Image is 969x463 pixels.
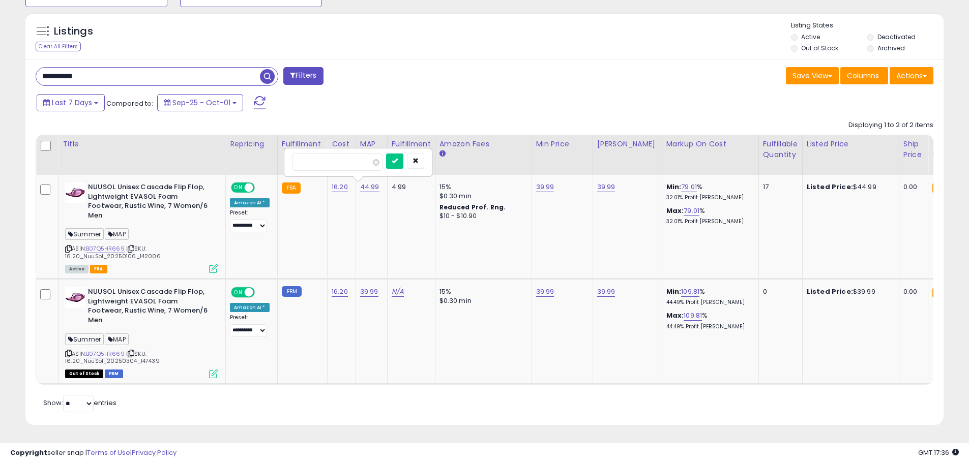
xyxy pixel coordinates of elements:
button: Last 7 Days [37,94,105,111]
div: $44.99 [807,182,891,192]
a: 39.99 [597,182,615,192]
img: 41lC5wYvQDS._SL40_.jpg [65,182,85,203]
span: MAP [105,333,129,345]
span: ON [232,183,245,192]
div: 15% [439,287,524,296]
h5: Listings [54,24,93,39]
p: 44.49% Profit [PERSON_NAME] [666,299,751,306]
p: 32.01% Profit [PERSON_NAME] [666,194,751,201]
span: ON [232,288,245,297]
a: 79.01 [684,206,699,216]
b: Max: [666,311,684,320]
small: Amazon Fees. [439,149,446,159]
span: OFF [253,183,270,192]
div: $10 - $10.90 [439,212,524,221]
button: Filters [283,67,323,85]
div: % [666,287,751,306]
b: NUUSOL Unisex Cascade Flip Flop, Lightweight EVASOL Foam Footwear, Rustic Wine, 7 Women/6 Men [88,182,212,223]
small: FBA [932,182,951,194]
span: Summer [65,333,104,345]
span: | SKU: 16.20_NuuSol_20250304_147439 [65,350,160,365]
a: 109.81 [684,311,702,321]
div: Amazon AI * [230,303,270,312]
span: 2025-10-9 17:36 GMT [918,448,959,457]
p: Listing States: [791,21,944,30]
div: % [666,311,751,330]
span: OFF [253,288,270,297]
a: 16.20 [332,182,348,192]
div: 0 [763,287,795,296]
div: % [666,206,751,225]
a: 44.99 [360,182,379,192]
span: FBM [105,369,123,378]
b: Min: [666,182,682,192]
span: All listings currently available for purchase on Amazon [65,265,89,273]
div: ASIN: [65,287,218,377]
p: 32.01% Profit [PERSON_NAME] [666,218,751,225]
div: Ship Price [903,139,924,160]
div: MAP [360,139,383,149]
div: Preset: [230,314,270,337]
p: 44.49% Profit [PERSON_NAME] [666,323,751,330]
img: 41lC5wYvQDS._SL40_.jpg [65,287,85,307]
div: Amazon Fees [439,139,527,149]
div: Amazon AI * [230,198,270,207]
div: % [666,182,751,201]
div: [PERSON_NAME] [597,139,658,149]
a: 39.99 [360,287,378,297]
span: Show: entries [43,398,116,408]
a: Privacy Policy [132,448,177,457]
div: Cost [332,139,351,149]
div: Min Price [536,139,589,149]
b: Listed Price: [807,287,853,296]
span: Compared to: [106,99,153,108]
a: 39.99 [536,182,554,192]
a: B07Q5HR669 [86,244,125,253]
span: Last 7 Days [52,98,92,108]
th: The percentage added to the cost of goods (COGS) that forms the calculator for Min & Max prices. [662,135,758,175]
div: seller snap | | [10,448,177,458]
b: NUUSOL Unisex Cascade Flip Flop, Lightweight EVASOL Foam Footwear, Rustic Wine, 7 Women/6 Men [88,287,212,327]
b: Listed Price: [807,182,853,192]
div: ASIN: [65,182,218,272]
span: MAP [105,228,129,240]
span: Sep-25 - Oct-01 [172,98,230,108]
b: Max: [666,206,684,215]
a: B07Q5HR669 [86,350,125,358]
a: Terms of Use [87,448,130,457]
div: 0.00 [903,287,920,296]
div: $39.99 [807,287,891,296]
div: 4.99 [392,182,427,192]
span: All listings that are currently out of stock and unavailable for purchase on Amazon [65,369,103,378]
label: Out of Stock [801,44,838,52]
label: Active [801,33,820,41]
div: Markup on Cost [666,139,754,149]
a: 16.20 [332,287,348,297]
b: Reduced Prof. Rng. [439,203,506,211]
span: | SKU: 16.20_NuuSol_20250106_142006 [65,244,161,260]
div: Displaying 1 to 2 of 2 items [848,120,933,130]
label: Archived [877,44,905,52]
button: Save View [786,67,839,84]
small: FBA [282,182,301,194]
div: Clear All Filters [36,42,81,51]
div: 0.00 [903,182,920,192]
div: Repricing [230,139,273,149]
div: $0.30 min [439,296,524,305]
div: 15% [439,182,524,192]
strong: Copyright [10,448,47,457]
a: 109.81 [681,287,699,297]
div: Fulfillment [282,139,323,149]
small: FBM [282,286,302,297]
a: N/A [392,287,404,297]
div: Preset: [230,209,270,232]
b: Min: [666,287,682,296]
div: Fulfillment Cost [392,139,431,160]
span: Summer [65,228,104,240]
small: FBA [932,287,951,298]
a: 39.99 [536,287,554,297]
div: 17 [763,182,795,192]
button: Actions [890,67,933,84]
span: FBA [90,265,107,273]
div: Fulfillable Quantity [763,139,798,160]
